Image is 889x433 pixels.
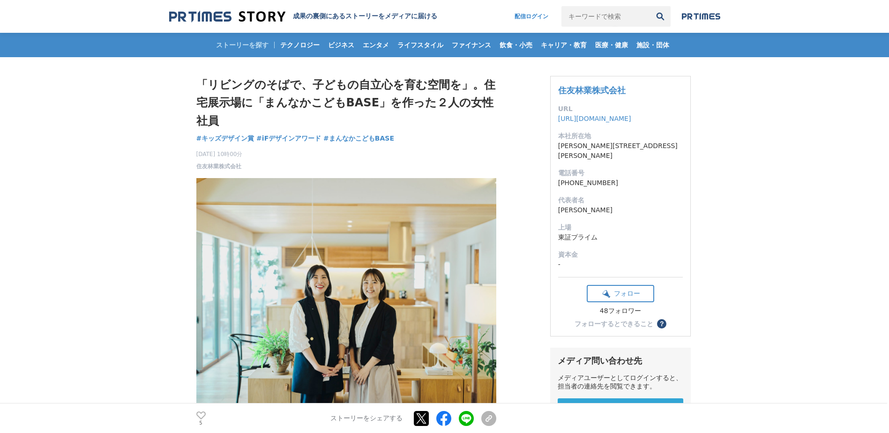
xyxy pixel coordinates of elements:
button: フォロー [587,285,654,302]
a: エンタメ [359,33,393,57]
span: テクノロジー [276,41,323,49]
a: 施設・団体 [633,33,673,57]
button: ？ [657,319,666,328]
span: #iFデザインアワード [256,134,321,142]
dd: - [558,260,683,269]
dd: 東証プライム [558,232,683,242]
span: [DATE] 10時00分 [196,150,243,158]
dt: 代表者名 [558,195,683,205]
a: #iFデザインアワード [256,134,321,143]
span: 飲食・小売 [496,41,536,49]
div: フォローするとできること [575,321,653,327]
img: thumbnail_b74e13d0-71d4-11f0-8cd6-75e66c4aab62.jpg [196,178,496,403]
a: #キッズデザイン賞 [196,134,254,143]
span: #キッズデザイン賞 [196,134,254,142]
dt: URL [558,104,683,114]
a: テクノロジー [276,33,323,57]
dd: [PERSON_NAME] [558,205,683,215]
a: 配信ログイン [505,6,558,27]
span: ？ [658,321,665,327]
dd: [PERSON_NAME][STREET_ADDRESS][PERSON_NAME] [558,141,683,161]
div: 48フォロワー [587,307,654,315]
a: ライフスタイル [394,33,447,57]
a: ファイナンス [448,33,495,57]
dt: 本社所在地 [558,131,683,141]
span: ファイナンス [448,41,495,49]
dt: 電話番号 [558,168,683,178]
p: 5 [196,420,206,425]
p: ストーリーをシェアする [330,414,403,423]
div: メディアユーザーとしてログインすると、担当者の連絡先を閲覧できます。 [558,374,683,391]
dt: 上場 [558,223,683,232]
a: 医療・健康 [591,33,632,57]
a: [URL][DOMAIN_NAME] [558,115,631,122]
span: ビジネス [324,41,358,49]
dt: 資本金 [558,250,683,260]
div: メディア問い合わせ先 [558,355,683,366]
img: prtimes [682,13,720,20]
a: メディアユーザー 新規登録 無料 [558,398,683,428]
a: 成果の裏側にあるストーリーをメディアに届ける 成果の裏側にあるストーリーをメディアに届ける [169,10,437,23]
a: 住友林業株式会社 [196,162,241,171]
h2: 成果の裏側にあるストーリーをメディアに届ける [293,12,437,21]
span: 施設・団体 [633,41,673,49]
button: 検索 [650,6,671,27]
a: 住友林業株式会社 [558,85,626,95]
h1: 「リビングのそばで、子どもの自立心を育む空間を」。住宅展示場に「まんなかこどもBASE」を作った２人の女性社員 [196,76,496,130]
input: キーワードで検索 [561,6,650,27]
span: キャリア・教育 [537,41,590,49]
a: 飲食・小売 [496,33,536,57]
dd: [PHONE_NUMBER] [558,178,683,188]
span: #まんなかこどもBASE [323,134,394,142]
span: ライフスタイル [394,41,447,49]
a: キャリア・教育 [537,33,590,57]
img: 成果の裏側にあるストーリーをメディアに届ける [169,10,285,23]
span: 医療・健康 [591,41,632,49]
span: エンタメ [359,41,393,49]
a: #まんなかこどもBASE [323,134,394,143]
a: ビジネス [324,33,358,57]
